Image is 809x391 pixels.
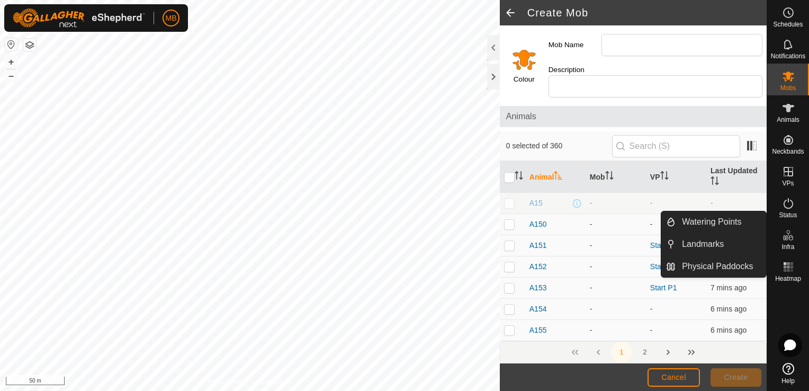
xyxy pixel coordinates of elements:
[781,378,795,384] span: Help
[590,198,642,209] div: -
[772,148,804,155] span: Neckbands
[711,368,761,387] button: Create
[724,373,748,381] span: Create
[779,212,797,218] span: Status
[525,161,586,193] th: Animal
[634,342,655,363] button: 2
[650,199,653,207] app-display-virtual-paddock-transition: -
[529,198,543,209] span: A15
[676,234,766,255] a: Landmarks
[661,234,766,255] li: Landmarks
[658,342,679,363] button: Next Page
[777,117,799,123] span: Animals
[711,199,713,207] span: -
[676,211,766,233] a: Watering Points
[650,220,653,228] app-display-virtual-paddock-transition: -
[5,38,17,51] button: Reset Map
[650,305,653,313] app-display-virtual-paddock-transition: -
[711,283,747,292] span: 19 Aug 2025, 9:44 am
[682,260,753,273] span: Physical Paddocks
[590,219,642,230] div: -
[514,74,535,85] label: Colour
[661,373,686,381] span: Cancel
[549,34,601,56] label: Mob Name
[5,56,17,68] button: +
[13,8,145,28] img: Gallagher Logo
[612,135,740,157] input: Search (S)
[650,262,677,271] a: Start P1
[554,173,562,181] p-sorticon: Activate to sort
[590,282,642,294] div: -
[590,240,642,251] div: -
[660,173,669,181] p-sorticon: Activate to sort
[648,368,700,387] button: Cancel
[676,256,766,277] a: Physical Paddocks
[681,342,702,363] button: Last Page
[529,325,547,336] span: A155
[661,211,766,233] li: Watering Points
[605,173,614,181] p-sorticon: Activate to sort
[782,180,794,186] span: VPs
[611,342,632,363] button: 1
[208,377,248,387] a: Privacy Policy
[590,261,642,272] div: -
[529,240,547,251] span: A151
[646,161,706,193] th: VP
[529,261,547,272] span: A152
[166,13,177,24] span: MB
[529,304,547,315] span: A154
[650,283,677,292] a: Start P1
[775,276,801,282] span: Heatmap
[549,65,601,75] label: Description
[711,326,747,334] span: 19 Aug 2025, 9:45 am
[682,238,724,251] span: Landmarks
[650,326,653,334] app-display-virtual-paddock-transition: -
[590,325,642,336] div: -
[527,6,767,19] h2: Create Mob
[260,377,292,387] a: Contact Us
[515,173,523,181] p-sorticon: Activate to sort
[767,359,809,388] a: Help
[711,305,747,313] span: 19 Aug 2025, 9:45 am
[773,21,803,28] span: Schedules
[590,304,642,315] div: -
[506,140,612,152] span: 0 selected of 360
[529,219,547,230] span: A150
[781,244,794,250] span: Infra
[529,282,547,294] span: A153
[23,39,36,51] button: Map Layers
[780,85,796,91] span: Mobs
[661,256,766,277] li: Physical Paddocks
[5,69,17,82] button: –
[706,161,767,193] th: Last Updated
[682,216,741,228] span: Watering Points
[771,53,805,59] span: Notifications
[711,178,719,186] p-sorticon: Activate to sort
[650,241,677,250] a: Start P1
[506,110,760,123] span: Animals
[586,161,646,193] th: Mob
